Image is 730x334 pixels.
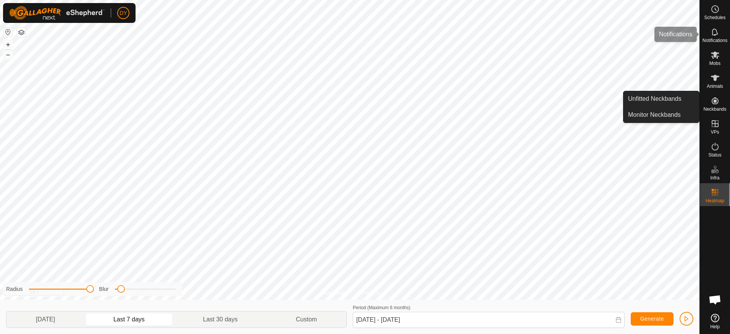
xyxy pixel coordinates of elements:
img: Gallagher Logo [9,6,105,20]
span: DY [120,9,127,17]
span: Notifications [703,38,727,43]
label: Blur [99,285,109,293]
span: [DATE] [36,315,55,324]
span: Generate [640,316,664,322]
span: Custom [296,315,317,324]
label: Period (Maximum 6 months) [353,305,410,310]
a: Open chat [704,288,727,311]
span: Animals [707,84,723,89]
span: Infra [710,176,719,180]
span: VPs [711,130,719,134]
span: Help [710,324,720,329]
span: Status [708,153,721,157]
span: Schedules [704,15,725,20]
button: Map Layers [17,28,26,37]
a: Monitor Neckbands [623,107,699,123]
button: Reset Map [3,27,13,37]
a: Unfitted Neckbands [623,91,699,106]
span: Monitor Neckbands [628,110,681,119]
span: Neckbands [703,107,726,111]
a: Help [700,311,730,332]
span: Heatmap [706,198,724,203]
span: Last 7 days [113,315,145,324]
span: Unfitted Neckbands [628,94,682,103]
button: Generate [631,312,673,326]
button: + [3,40,13,49]
label: Radius [6,285,23,293]
a: Contact Us [357,290,380,297]
button: – [3,50,13,59]
a: Privacy Policy [320,290,348,297]
span: Last 30 days [203,315,238,324]
span: Mobs [709,61,720,66]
